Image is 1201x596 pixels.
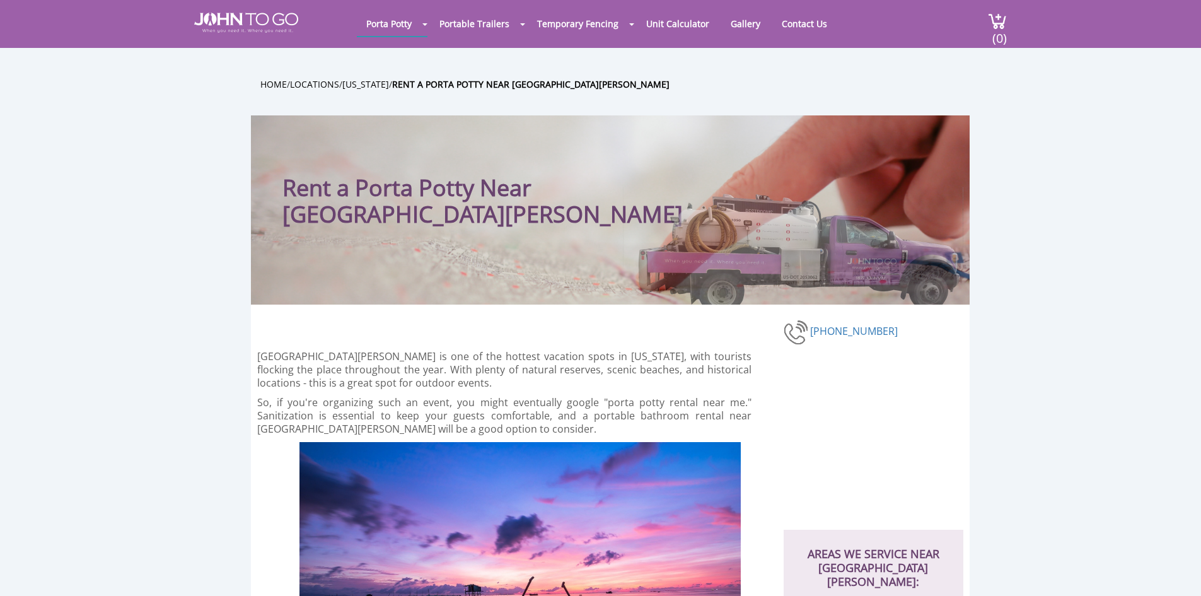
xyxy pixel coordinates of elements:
[796,530,951,588] h2: AREAS WE SERVICE NEAR [GEOGRAPHIC_DATA][PERSON_NAME]:
[257,350,752,390] p: [GEOGRAPHIC_DATA][PERSON_NAME] is one of the hottest vacation spots in [US_STATE], with tourists ...
[528,11,628,36] a: Temporary Fencing
[810,324,898,338] a: [PHONE_NUMBER]
[357,11,421,36] a: Porta Potty
[257,396,752,436] p: So, if you're organizing such an event, you might eventually google "porta potty rental near me."...
[721,11,770,36] a: Gallery
[194,13,298,33] img: JOHN to go
[623,187,963,305] img: Truck
[988,13,1007,30] img: cart a
[342,78,389,90] a: [US_STATE]
[637,11,719,36] a: Unit Calculator
[784,318,810,346] img: phone-number
[260,77,979,91] ul: / / /
[282,141,689,228] h1: Rent a Porta Potty Near [GEOGRAPHIC_DATA][PERSON_NAME]
[992,20,1007,47] span: (0)
[772,11,837,36] a: Contact Us
[392,78,670,90] a: Rent a Porta Potty Near [GEOGRAPHIC_DATA][PERSON_NAME]
[430,11,519,36] a: Portable Trailers
[290,78,339,90] a: Locations
[260,78,287,90] a: Home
